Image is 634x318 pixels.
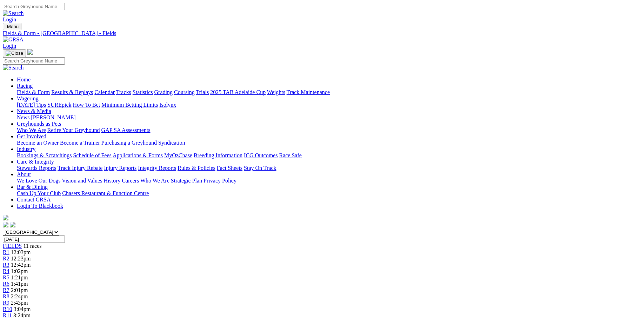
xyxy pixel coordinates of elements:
[104,165,136,171] a: Injury Reports
[3,10,24,16] img: Search
[47,102,71,108] a: SUREpick
[3,300,9,306] a: R9
[17,108,51,114] a: News & Media
[17,184,48,190] a: Bar & Dining
[7,24,19,29] span: Menu
[159,102,176,108] a: Isolynx
[3,57,65,65] input: Search
[47,127,100,133] a: Retire Your Greyhound
[31,114,75,120] a: [PERSON_NAME]
[51,89,93,95] a: Results & Replays
[73,152,111,158] a: Schedule of Fees
[17,102,631,108] div: Wagering
[3,268,9,274] a: R4
[17,127,46,133] a: Who We Are
[3,287,9,293] span: R7
[17,152,72,158] a: Bookings & Scratchings
[11,256,31,261] span: 12:23pm
[101,102,158,108] a: Minimum Betting Limits
[17,114,631,121] div: News & Media
[174,89,195,95] a: Coursing
[17,146,35,152] a: Industry
[104,178,120,184] a: History
[62,190,149,196] a: Chasers Restaurant & Function Centre
[279,152,301,158] a: Race Safe
[133,89,153,95] a: Statistics
[73,102,100,108] a: How To Bet
[3,30,631,37] a: Fields & Form - [GEOGRAPHIC_DATA] - Fields
[3,306,12,312] span: R10
[17,197,51,203] a: Contact GRSA
[17,178,631,184] div: About
[17,165,631,171] div: Care & Integrity
[116,89,131,95] a: Tracks
[11,274,28,280] span: 1:21pm
[14,306,31,312] span: 3:04pm
[3,249,9,255] a: R1
[158,140,185,146] a: Syndication
[138,165,176,171] a: Integrity Reports
[113,152,163,158] a: Applications & Forms
[154,89,173,95] a: Grading
[10,222,15,227] img: twitter.svg
[58,165,102,171] a: Track Injury Rebate
[17,77,31,82] a: Home
[3,293,9,299] a: R8
[194,152,242,158] a: Breeding Information
[17,152,631,159] div: Industry
[3,65,24,71] img: Search
[62,178,102,184] a: Vision and Values
[217,165,242,171] a: Fact Sheets
[23,243,41,249] span: 11 races
[60,140,100,146] a: Become a Trainer
[140,178,169,184] a: Who We Are
[3,274,9,280] span: R5
[178,165,215,171] a: Rules & Policies
[3,49,26,57] button: Toggle navigation
[11,249,31,255] span: 12:03pm
[210,89,266,95] a: 2025 TAB Adelaide Cup
[3,281,9,287] a: R6
[3,16,16,22] a: Login
[11,281,28,287] span: 1:41pm
[171,178,202,184] a: Strategic Plan
[11,262,31,268] span: 12:42pm
[244,165,276,171] a: Stay On Track
[3,23,21,30] button: Toggle navigation
[17,178,60,184] a: We Love Our Dogs
[11,300,28,306] span: 2:43pm
[3,243,22,249] span: FIELDS
[94,89,115,95] a: Calendar
[17,140,631,146] div: Get Involved
[3,222,8,227] img: facebook.svg
[17,140,59,146] a: Become an Owner
[122,178,139,184] a: Careers
[17,95,39,101] a: Wagering
[3,236,65,243] input: Select date
[17,171,31,177] a: About
[244,152,278,158] a: ICG Outcomes
[3,3,65,10] input: Search
[287,89,330,95] a: Track Maintenance
[11,293,28,299] span: 2:24pm
[11,287,28,293] span: 2:01pm
[196,89,209,95] a: Trials
[17,83,33,89] a: Racing
[17,89,50,95] a: Fields & Form
[17,127,631,133] div: Greyhounds as Pets
[3,43,16,49] a: Login
[17,190,61,196] a: Cash Up Your Club
[3,215,8,220] img: logo-grsa-white.png
[17,114,29,120] a: News
[203,178,236,184] a: Privacy Policy
[27,49,33,55] img: logo-grsa-white.png
[3,262,9,268] span: R3
[17,102,46,108] a: [DATE] Tips
[11,268,28,274] span: 1:02pm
